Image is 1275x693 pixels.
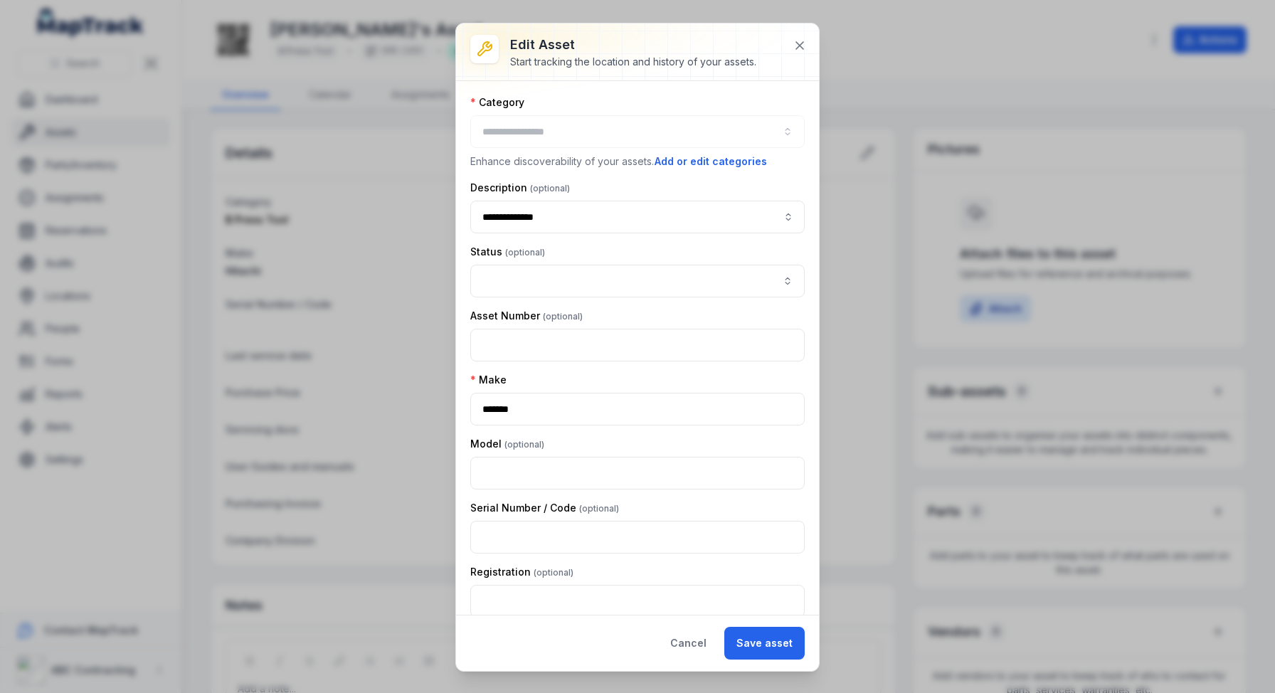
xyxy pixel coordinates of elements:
label: Status [470,245,545,259]
label: Asset Number [470,309,583,323]
button: Cancel [658,627,719,660]
label: Category [470,95,524,110]
input: asset-edit:description-label [470,201,805,233]
label: Description [470,181,570,195]
button: Add or edit categories [654,154,768,169]
label: Serial Number / Code [470,501,619,515]
label: Make [470,373,507,387]
div: Start tracking the location and history of your assets. [510,55,756,69]
label: Registration [470,565,573,579]
label: Model [470,437,544,451]
button: Save asset [724,627,805,660]
h3: Edit asset [510,35,756,55]
p: Enhance discoverability of your assets. [470,154,805,169]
